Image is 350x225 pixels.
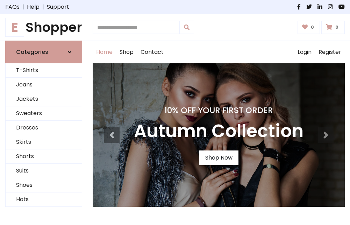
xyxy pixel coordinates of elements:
[6,164,82,178] a: Suits
[6,192,82,207] a: Hats
[116,41,137,63] a: Shop
[6,121,82,135] a: Dresses
[6,106,82,121] a: Sweaters
[47,3,69,11] a: Support
[40,3,47,11] span: |
[6,63,82,78] a: T-Shirts
[315,41,345,63] a: Register
[5,18,24,37] span: E
[16,49,48,55] h6: Categories
[27,3,40,11] a: Help
[321,21,345,34] a: 0
[134,105,303,115] h4: 10% Off Your First Order
[294,41,315,63] a: Login
[137,41,167,63] a: Contact
[134,121,303,142] h3: Autumn Collection
[6,149,82,164] a: Shorts
[93,41,116,63] a: Home
[5,3,20,11] a: FAQs
[298,21,320,34] a: 0
[199,150,238,165] a: Shop Now
[5,20,82,35] h1: Shopper
[20,3,27,11] span: |
[334,24,340,30] span: 0
[6,92,82,106] a: Jackets
[6,78,82,92] a: Jeans
[6,135,82,149] a: Skirts
[5,20,82,35] a: EShopper
[6,178,82,192] a: Shoes
[5,41,82,63] a: Categories
[309,24,316,30] span: 0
